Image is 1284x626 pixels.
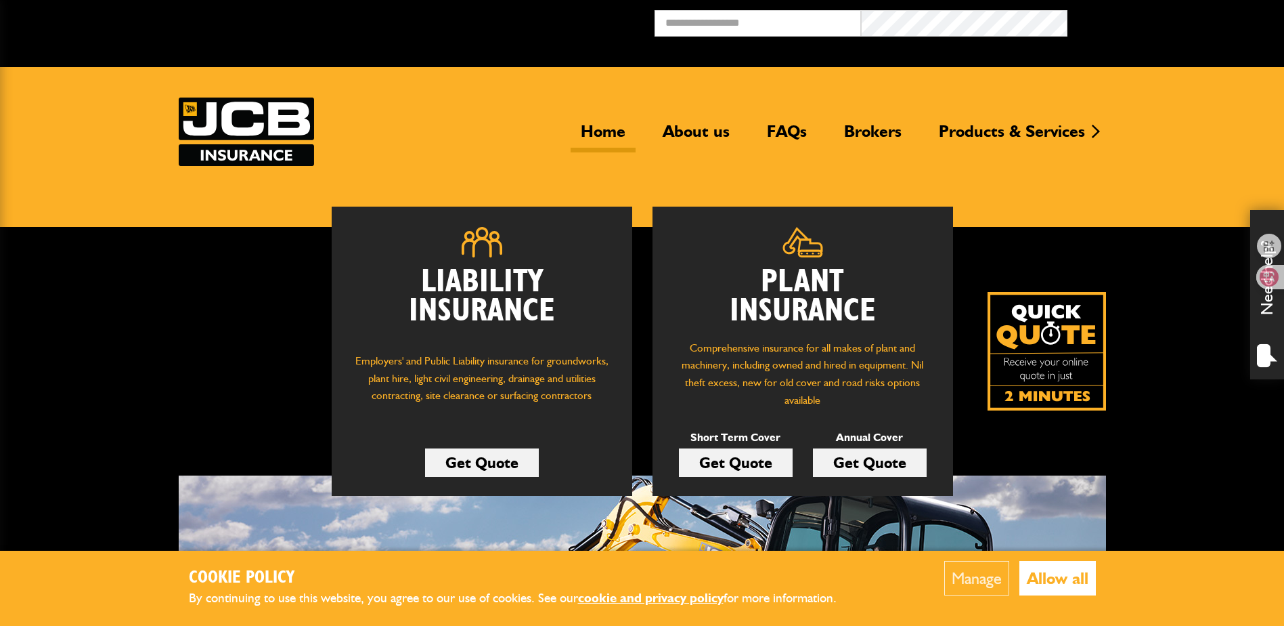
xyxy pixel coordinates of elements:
a: cookie and privacy policy [578,590,724,606]
button: Allow all [1019,561,1096,596]
img: Quick Quote [988,292,1106,411]
a: Get Quote [813,448,927,477]
a: About us [652,121,740,152]
a: Get Quote [425,448,539,477]
button: Manage [944,561,1009,596]
a: JCB Insurance Services [179,98,314,166]
p: Comprehensive insurance for all makes of plant and machinery, including owned and hired in equipm... [673,339,933,409]
p: Annual Cover [813,429,927,446]
h2: Plant Insurance [673,268,933,326]
a: Get your insurance quote isn just 2-minutes [988,292,1106,411]
a: Get Quote [679,448,793,477]
h2: Cookie Policy [189,568,859,589]
a: Brokers [834,121,912,152]
button: Broker Login [1067,10,1274,31]
a: FAQs [757,121,817,152]
a: Home [571,121,636,152]
a: Products & Services [929,121,1095,152]
p: Employers' and Public Liability insurance for groundworks, plant hire, light civil engineering, d... [352,352,612,417]
img: JCB Insurance Services logo [179,98,314,166]
h2: Liability Insurance [352,268,612,339]
p: By continuing to use this website, you agree to our use of cookies. See our for more information. [189,588,859,609]
div: Need help? [1250,210,1284,379]
p: Short Term Cover [679,429,793,446]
